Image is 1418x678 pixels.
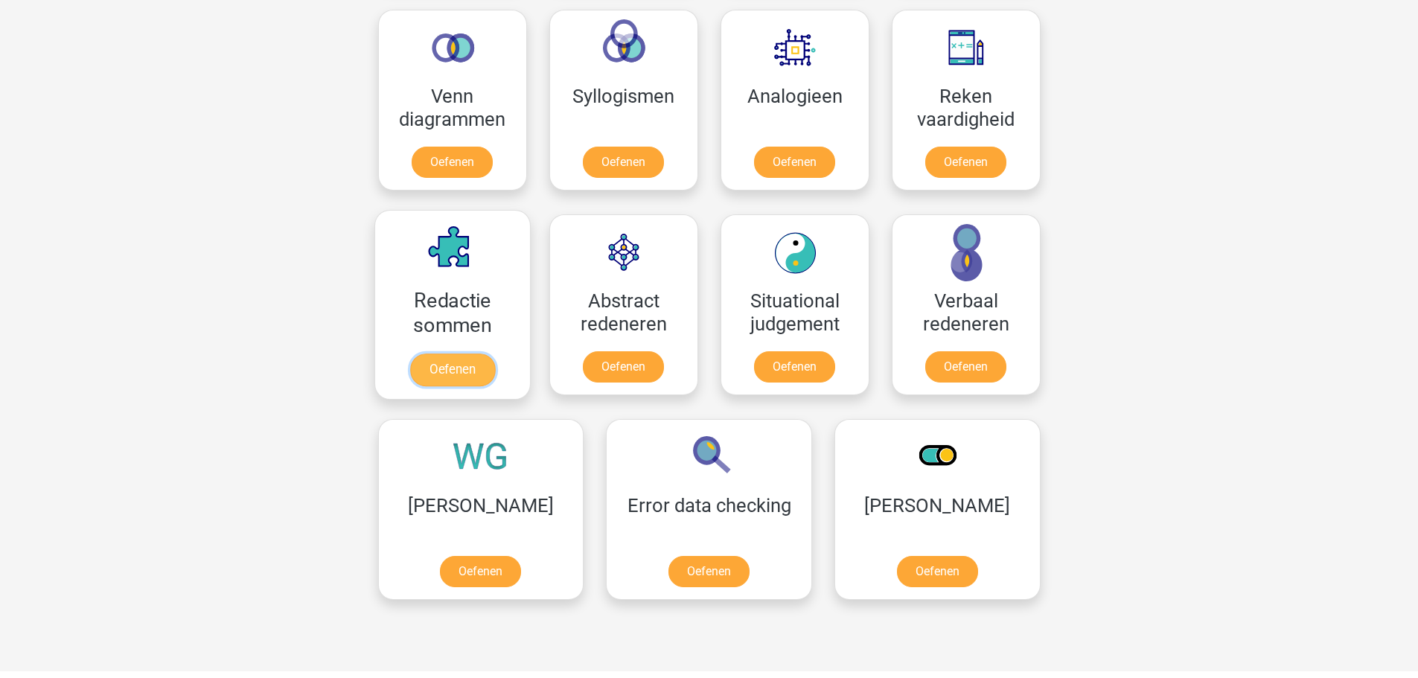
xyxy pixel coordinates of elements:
[583,351,664,383] a: Oefenen
[925,147,1006,178] a: Oefenen
[412,147,493,178] a: Oefenen
[668,556,750,587] a: Oefenen
[440,556,521,587] a: Oefenen
[583,147,664,178] a: Oefenen
[409,354,494,386] a: Oefenen
[897,556,978,587] a: Oefenen
[754,351,835,383] a: Oefenen
[925,351,1006,383] a: Oefenen
[754,147,835,178] a: Oefenen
